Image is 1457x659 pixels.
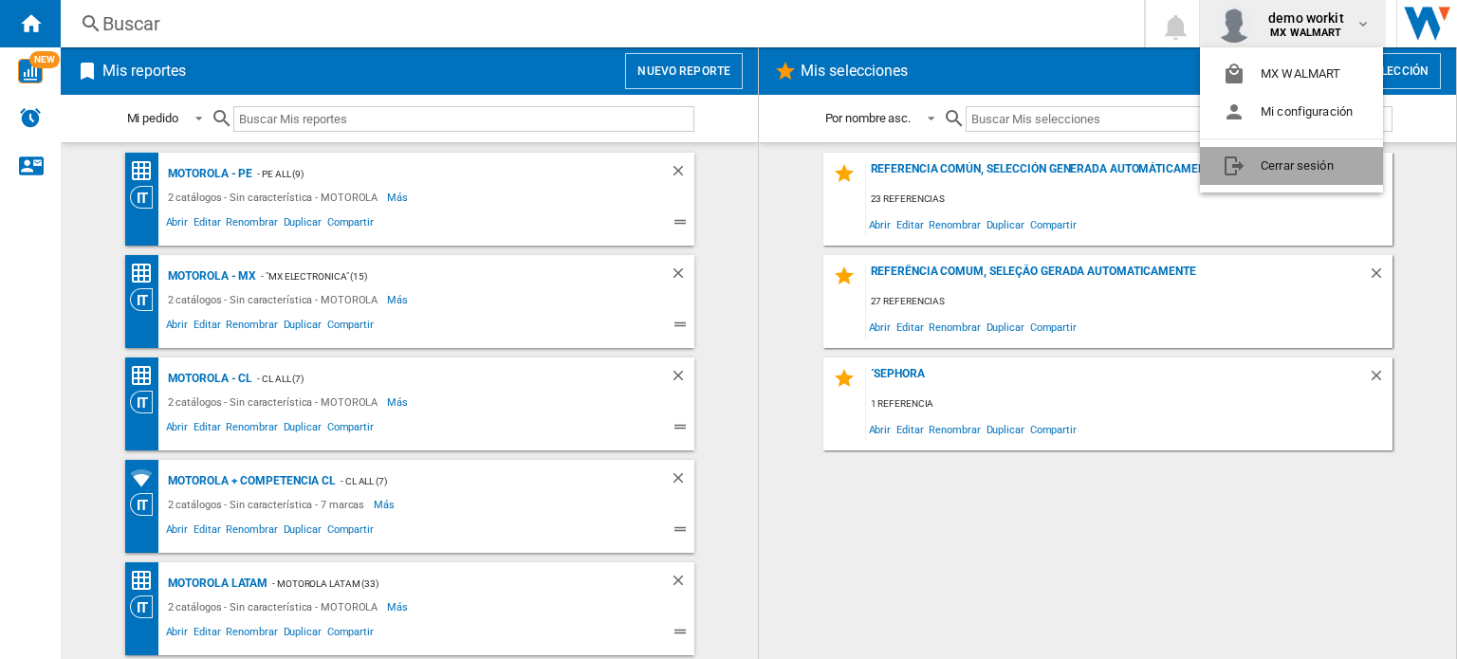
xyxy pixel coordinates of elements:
[1200,55,1383,93] button: MX WALMART
[1200,147,1383,185] button: Cerrar sesión
[1200,93,1383,131] button: Mi configuración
